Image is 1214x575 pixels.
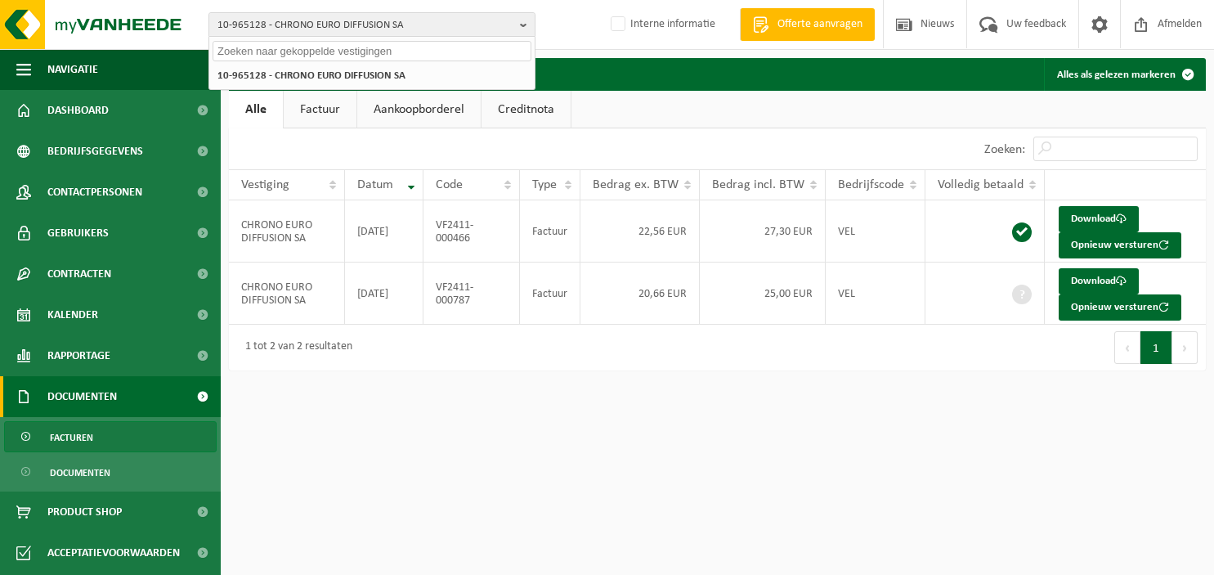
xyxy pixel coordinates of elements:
a: Documenten [4,456,217,487]
span: Type [532,178,557,191]
td: 27,30 EUR [700,200,826,263]
button: 1 [1140,331,1172,364]
td: VF2411-000466 [423,200,520,263]
td: 25,00 EUR [700,263,826,325]
td: VEL [826,200,925,263]
td: Factuur [520,200,580,263]
span: Bedrag incl. BTW [712,178,804,191]
button: 10-965128 - CHRONO EURO DIFFUSION SA [208,12,535,37]
a: Download [1059,206,1139,232]
td: [DATE] [345,200,423,263]
span: Bedrag ex. BTW [593,178,679,191]
button: Opnieuw versturen [1059,232,1181,258]
td: [DATE] [345,263,423,325]
span: Bedrijfsgegevens [47,131,143,172]
span: Datum [357,178,393,191]
button: Previous [1114,331,1140,364]
span: Rapportage [47,335,110,376]
span: Gebruikers [47,213,109,254]
td: 20,66 EUR [580,263,700,325]
span: Code [436,178,463,191]
span: Contactpersonen [47,172,142,213]
span: Vestiging [241,178,289,191]
a: Factuur [284,91,356,128]
td: CHRONO EURO DIFFUSION SA [229,263,345,325]
span: Volledig betaald [938,178,1024,191]
a: Offerte aanvragen [740,8,875,41]
span: Kalender [47,294,98,335]
a: Alle [229,91,283,128]
span: 10-965128 - CHRONO EURO DIFFUSION SA [217,13,513,38]
td: Factuur [520,263,580,325]
span: Offerte aanvragen [773,16,867,33]
input: Zoeken naar gekoppelde vestigingen [213,41,531,61]
a: Aankoopborderel [357,91,481,128]
span: Navigatie [47,49,98,90]
span: Product Shop [47,492,122,532]
td: CHRONO EURO DIFFUSION SA [229,200,345,263]
button: Opnieuw versturen [1059,294,1181,321]
span: Contracten [47,254,111,294]
span: Dashboard [47,90,109,131]
span: Acceptatievoorwaarden [47,532,180,573]
strong: 10-965128 - CHRONO EURO DIFFUSION SA [217,70,405,81]
span: Documenten [47,376,117,417]
span: Documenten [50,457,110,488]
td: 22,56 EUR [580,200,700,263]
label: Zoeken: [984,143,1025,156]
td: VF2411-000787 [423,263,520,325]
label: Interne informatie [607,12,715,37]
a: Creditnota [482,91,571,128]
div: 1 tot 2 van 2 resultaten [237,333,352,362]
button: Alles als gelezen markeren [1044,58,1204,91]
span: Bedrijfscode [838,178,904,191]
a: Download [1059,268,1139,294]
a: Facturen [4,421,217,452]
td: VEL [826,263,925,325]
span: Facturen [50,422,93,453]
button: Next [1172,331,1198,364]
